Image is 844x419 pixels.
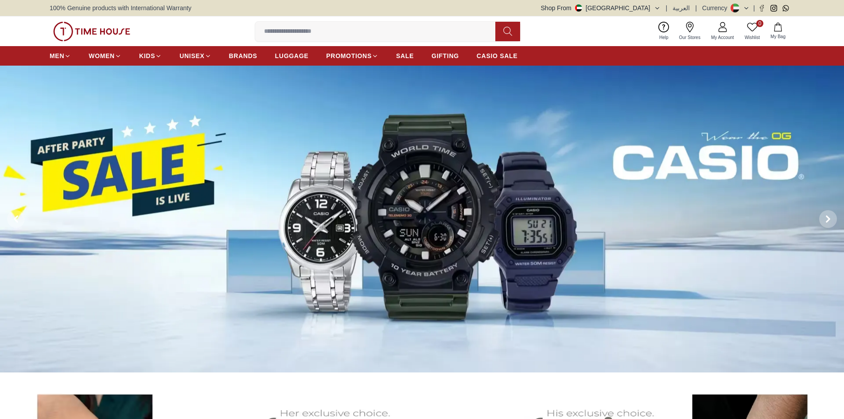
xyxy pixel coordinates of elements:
[765,21,791,42] button: My Bag
[758,5,765,12] a: Facebook
[179,51,204,60] span: UNISEX
[782,5,789,12] a: Whatsapp
[179,48,211,64] a: UNISEX
[656,34,672,41] span: Help
[739,20,765,43] a: 0Wishlist
[50,48,71,64] a: MEN
[432,48,459,64] a: GIFTING
[89,48,121,64] a: WOMEN
[326,51,372,60] span: PROMOTIONS
[89,51,115,60] span: WOMEN
[50,51,64,60] span: MEN
[229,51,257,60] span: BRANDS
[139,48,162,64] a: KIDS
[326,48,378,64] a: PROMOTIONS
[477,51,518,60] span: CASIO SALE
[575,4,582,12] img: United Arab Emirates
[753,4,755,12] span: |
[229,48,257,64] a: BRANDS
[676,34,704,41] span: Our Stores
[139,51,155,60] span: KIDS
[673,4,690,12] button: العربية
[695,4,697,12] span: |
[770,5,777,12] a: Instagram
[702,4,731,12] div: Currency
[708,34,738,41] span: My Account
[477,48,518,64] a: CASIO SALE
[756,20,763,27] span: 0
[666,4,668,12] span: |
[767,33,789,40] span: My Bag
[741,34,763,41] span: Wishlist
[654,20,674,43] a: Help
[541,4,661,12] button: Shop From[GEOGRAPHIC_DATA]
[674,20,706,43] a: Our Stores
[50,4,191,12] span: 100% Genuine products with International Warranty
[275,48,309,64] a: LUGGAGE
[275,51,309,60] span: LUGGAGE
[53,22,130,41] img: ...
[396,51,414,60] span: SALE
[432,51,459,60] span: GIFTING
[396,48,414,64] a: SALE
